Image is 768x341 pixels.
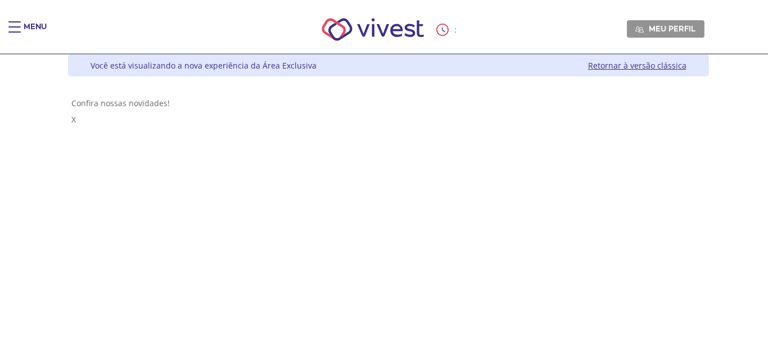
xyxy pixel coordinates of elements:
div: : [436,24,459,36]
div: Você está visualizando a nova experiência da Área Exclusiva [91,60,317,71]
div: Confira nossas novidades! [71,98,706,108]
img: Meu perfil [635,25,644,34]
span: Meu perfil [649,24,695,34]
div: Vivest [60,54,709,341]
a: Retornar à versão clássica [588,60,686,71]
img: Vivest [309,6,437,53]
a: Meu perfil [627,20,704,37]
span: X [71,114,76,125]
div: Menu [24,21,47,44]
